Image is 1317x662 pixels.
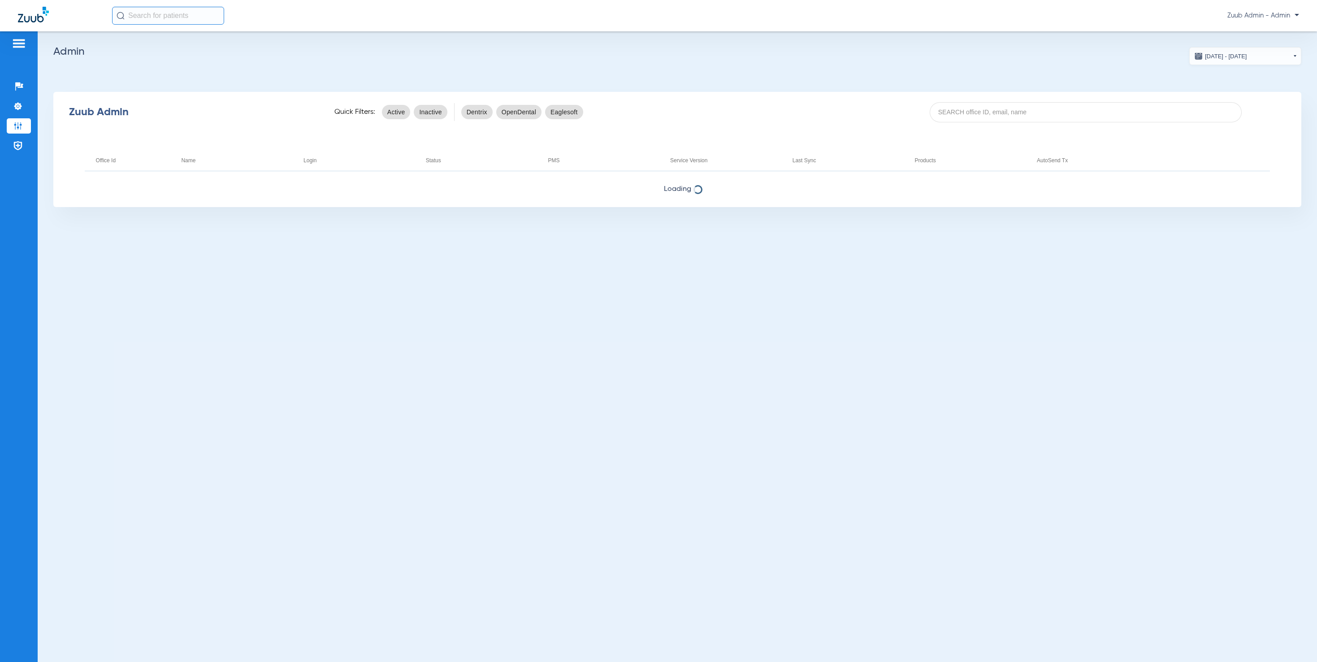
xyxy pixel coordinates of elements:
div: Office Id [96,156,170,165]
div: Products [914,156,936,165]
img: Zuub Logo [18,7,49,22]
div: AutoSend Tx [1037,156,1068,165]
span: Quick Filters: [334,108,375,117]
img: Search Icon [117,12,125,20]
div: Login [303,156,316,165]
span: Eaglesoft [550,108,578,117]
div: Status [426,156,441,165]
div: Name [181,156,292,165]
div: Service Version [670,156,707,165]
span: Loading [53,185,1301,194]
span: Zuub Admin - Admin [1227,11,1299,20]
div: Products [914,156,1026,165]
input: SEARCH office ID, email, name [930,102,1242,122]
div: Last Sync [793,156,904,165]
div: PMS [548,156,659,165]
span: Inactive [419,108,442,117]
img: hamburger-icon [12,38,26,49]
img: date.svg [1194,52,1203,61]
button: [DATE] - [DATE] [1189,47,1301,65]
div: PMS [548,156,559,165]
h2: Admin [53,47,1301,56]
span: Dentrix [467,108,487,117]
div: Login [303,156,415,165]
div: Office Id [96,156,116,165]
mat-chip-listbox: status-filters [382,103,447,121]
div: AutoSend Tx [1037,156,1148,165]
input: Search for patients [112,7,224,25]
mat-chip-listbox: pms-filters [461,103,583,121]
div: Status [426,156,537,165]
div: Zuub Admin [69,108,319,117]
span: Active [387,108,405,117]
div: Last Sync [793,156,816,165]
span: OpenDental [502,108,536,117]
div: Name [181,156,195,165]
div: Service Version [670,156,781,165]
